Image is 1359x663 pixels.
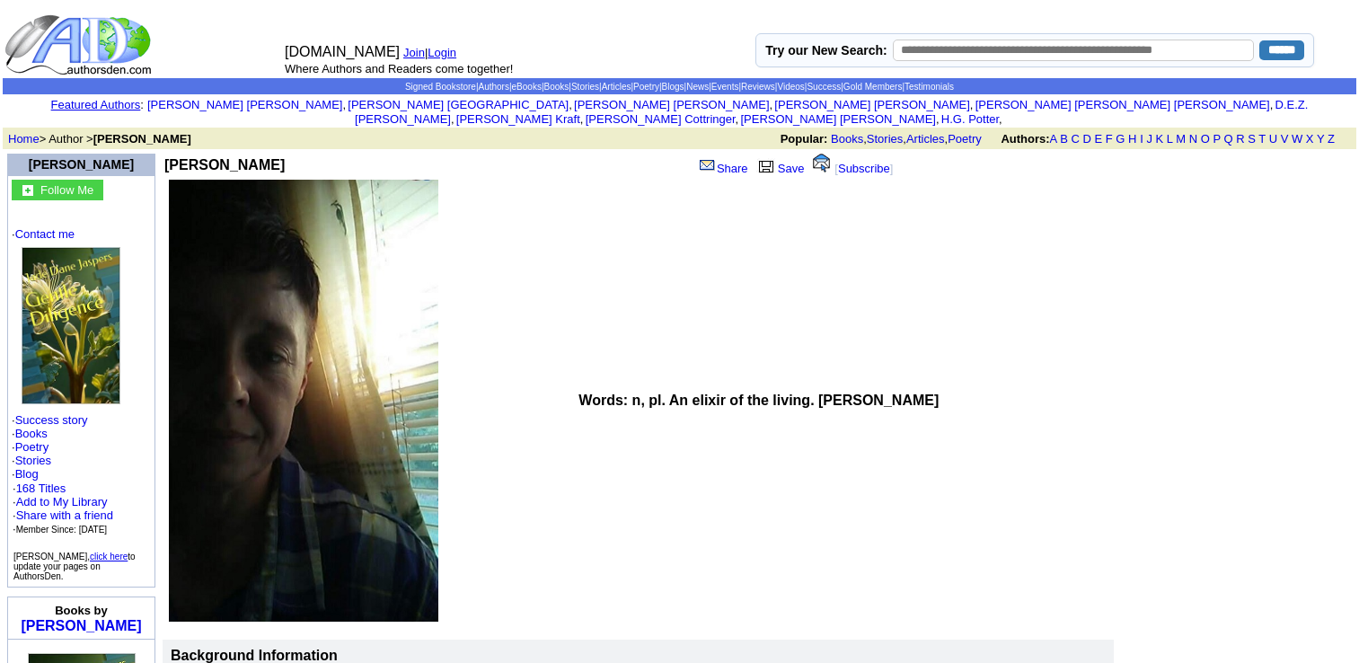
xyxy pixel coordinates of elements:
a: P [1213,132,1220,146]
a: Success [807,82,841,92]
a: Featured Authors [51,98,141,111]
img: shim.gif [82,644,83,650]
a: W [1292,132,1302,146]
a: [PERSON_NAME] [29,157,134,172]
a: R [1236,132,1244,146]
font: i [973,101,975,110]
a: Authors [478,82,508,92]
span: | | | | | | | | | | | | | | [405,82,954,92]
a: Stories [15,454,51,467]
a: S [1248,132,1256,146]
font: Where Authors and Readers come together! [285,62,513,75]
a: Y [1317,132,1324,146]
a: Poetry [633,82,659,92]
a: Testimonials [905,82,954,92]
a: Books [15,427,48,440]
a: Stories [571,82,599,92]
a: I [1140,132,1143,146]
img: logo_ad.gif [4,13,155,76]
a: J [1146,132,1152,146]
a: C [1071,132,1079,146]
a: V [1281,132,1289,146]
font: [ [834,162,838,175]
a: Blog [15,467,39,481]
font: · · · [13,495,113,535]
a: L [1167,132,1173,146]
a: News [686,82,709,92]
a: U [1269,132,1277,146]
a: H.G. Potter [941,112,999,126]
a: Reviews [741,82,775,92]
img: shim.gif [81,644,82,650]
a: Events [711,82,739,92]
font: i [738,115,740,125]
font: i [940,115,941,125]
a: H [1128,132,1136,146]
a: Contact me [15,227,75,241]
a: B [1060,132,1068,146]
a: [PERSON_NAME] [PERSON_NAME] [574,98,769,111]
a: Subscribe [838,162,890,175]
a: Follow Me [40,181,93,197]
a: 168 Titles [16,482,66,495]
font: i [583,115,585,125]
a: [PERSON_NAME] [PERSON_NAME] [PERSON_NAME] [975,98,1270,111]
a: Login [428,46,456,59]
a: X [1306,132,1314,146]
a: Success story [15,413,88,427]
b: Authors: [1001,132,1049,146]
a: F [1106,132,1113,146]
font: i [346,101,348,110]
a: E [1094,132,1102,146]
a: Blogs [662,82,684,92]
a: [PERSON_NAME] [21,618,141,633]
img: alert.gif [813,154,830,172]
a: [PERSON_NAME] Cottringer [586,112,736,126]
img: library.gif [756,158,776,172]
font: i [1002,115,1004,125]
a: [PERSON_NAME] [GEOGRAPHIC_DATA] [348,98,569,111]
font: · · · · · · [12,227,151,536]
a: [PERSON_NAME] Kraft [456,112,580,126]
font: , , , [781,132,1351,146]
a: [PERSON_NAME] [PERSON_NAME] [147,98,342,111]
a: Articles [602,82,631,92]
a: Books [831,132,863,146]
img: 80082.jpg [22,247,120,404]
font: Member Since: [DATE] [16,525,108,535]
label: Try our New Search: [765,43,887,57]
font: ] [890,162,894,175]
font: i [1273,101,1275,110]
a: Books [544,82,569,92]
a: M [1176,132,1186,146]
img: gc.jpg [22,185,33,196]
a: Z [1328,132,1335,146]
a: A [1050,132,1057,146]
font: | [425,46,463,59]
a: Articles [906,132,945,146]
a: Add to My Library [16,495,108,508]
a: Share [698,162,748,175]
b: [PERSON_NAME] [93,132,191,146]
a: click here [90,552,128,561]
a: Poetry [948,132,982,146]
a: Stories [867,132,903,146]
b: Words: n, pl. An elixir of the living. [PERSON_NAME] [578,393,939,408]
font: > Author > [8,132,191,146]
a: [PERSON_NAME] [PERSON_NAME] [740,112,935,126]
a: Poetry [15,440,49,454]
a: Gold Members [843,82,903,92]
a: Videos [777,82,804,92]
a: K [1156,132,1164,146]
b: Books by [55,604,108,617]
a: [PERSON_NAME] [PERSON_NAME] [774,98,969,111]
a: T [1258,132,1266,146]
b: Popular: [781,132,828,146]
a: D [1082,132,1090,146]
img: See larger image [169,180,438,622]
font: i [772,101,774,110]
font: i [454,115,456,125]
a: Join [403,46,425,59]
b: [PERSON_NAME] [164,157,285,172]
